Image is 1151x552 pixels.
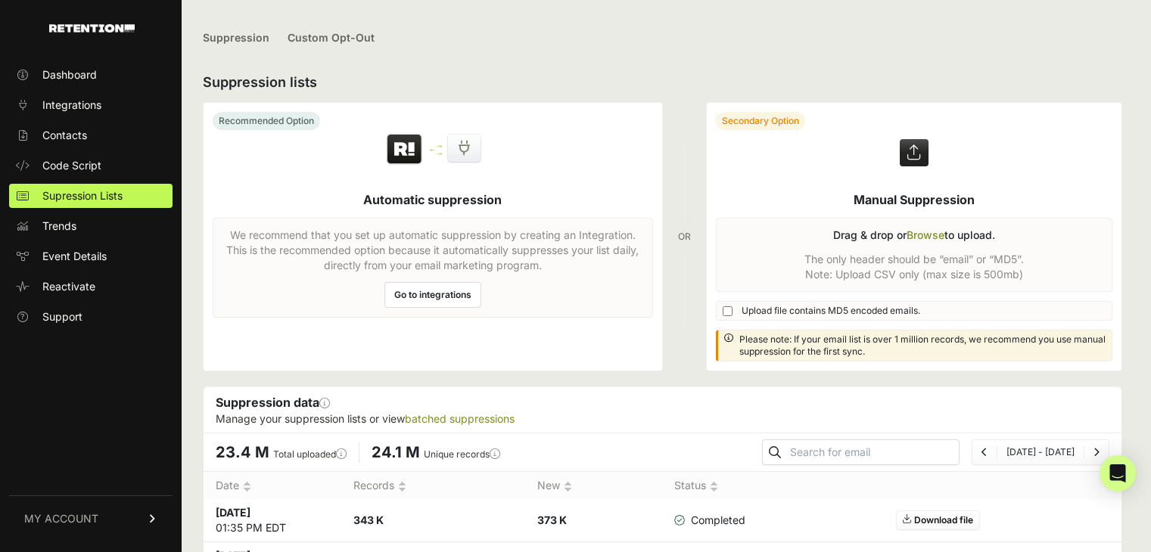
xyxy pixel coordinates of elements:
[398,481,406,492] img: no_sort-eaf950dc5ab64cae54d48a5578032e96f70b2ecb7d747501f34c8f2db400fb66.gif
[216,506,250,519] strong: [DATE]
[678,102,691,371] div: OR
[341,472,525,500] th: Records
[9,305,173,329] a: Support
[9,93,173,117] a: Integrations
[9,123,173,147] a: Contacts
[787,442,959,463] input: Search for email
[203,21,269,57] a: Suppression
[385,133,424,166] img: Retention
[9,154,173,178] a: Code Script
[405,412,515,425] a: batched suppressions
[723,306,733,316] input: Upload file contains MD5 encoded emails.
[972,439,1109,465] nav: Page navigation
[273,448,347,460] label: Total uploaded
[896,510,980,530] a: Download file
[213,112,320,130] div: Recommended Option
[1100,455,1136,492] div: Open Intercom Messenger
[430,149,442,151] img: integration
[9,495,173,541] a: MY ACCOUNT
[42,309,82,324] span: Support
[384,282,481,308] a: Go to integrations
[537,513,567,526] strong: 373 K
[742,305,920,317] span: Upload file contains MD5 encoded emails.
[1093,446,1100,457] a: Next
[564,481,572,492] img: no_sort-eaf950dc5ab64cae54d48a5578032e96f70b2ecb7d747501f34c8f2db400fb66.gif
[204,499,341,542] td: 01:35 PM EDT
[981,446,988,457] a: Previous
[9,63,173,87] a: Dashboard
[430,145,442,147] img: integration
[9,274,173,299] a: Reactivate
[288,21,375,57] a: Custom Opt-Out
[662,472,757,500] th: Status
[42,67,97,82] span: Dashboard
[216,443,269,461] span: 23.4 M
[49,24,135,33] img: Retention.com
[674,513,745,528] span: Completed
[42,249,107,264] span: Event Details
[204,387,1121,433] div: Suppression data
[42,219,76,234] span: Trends
[243,481,251,492] img: no_sort-eaf950dc5ab64cae54d48a5578032e96f70b2ecb7d747501f34c8f2db400fb66.gif
[525,472,663,500] th: New
[42,98,101,113] span: Integrations
[363,191,502,209] h5: Automatic suppression
[203,72,1122,93] h2: Suppression lists
[424,448,500,460] label: Unique records
[204,472,341,500] th: Date
[372,443,420,461] span: 24.1 M
[9,214,173,238] a: Trends
[216,411,1109,426] p: Manage your suppression lists or view
[24,511,98,526] span: MY ACCOUNT
[353,513,384,526] strong: 343 K
[42,188,123,203] span: Supression Lists
[9,184,173,208] a: Supression Lists
[430,153,442,155] img: integration
[222,228,643,273] p: We recommend that you set up automatic suppression by creating an Integration. This is the recomm...
[42,128,87,143] span: Contacts
[710,481,718,492] img: no_sort-eaf950dc5ab64cae54d48a5578032e96f70b2ecb7d747501f34c8f2db400fb66.gif
[997,446,1084,458] li: [DATE] - [DATE]
[42,279,95,294] span: Reactivate
[9,244,173,268] a: Event Details
[42,158,101,173] span: Code Script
